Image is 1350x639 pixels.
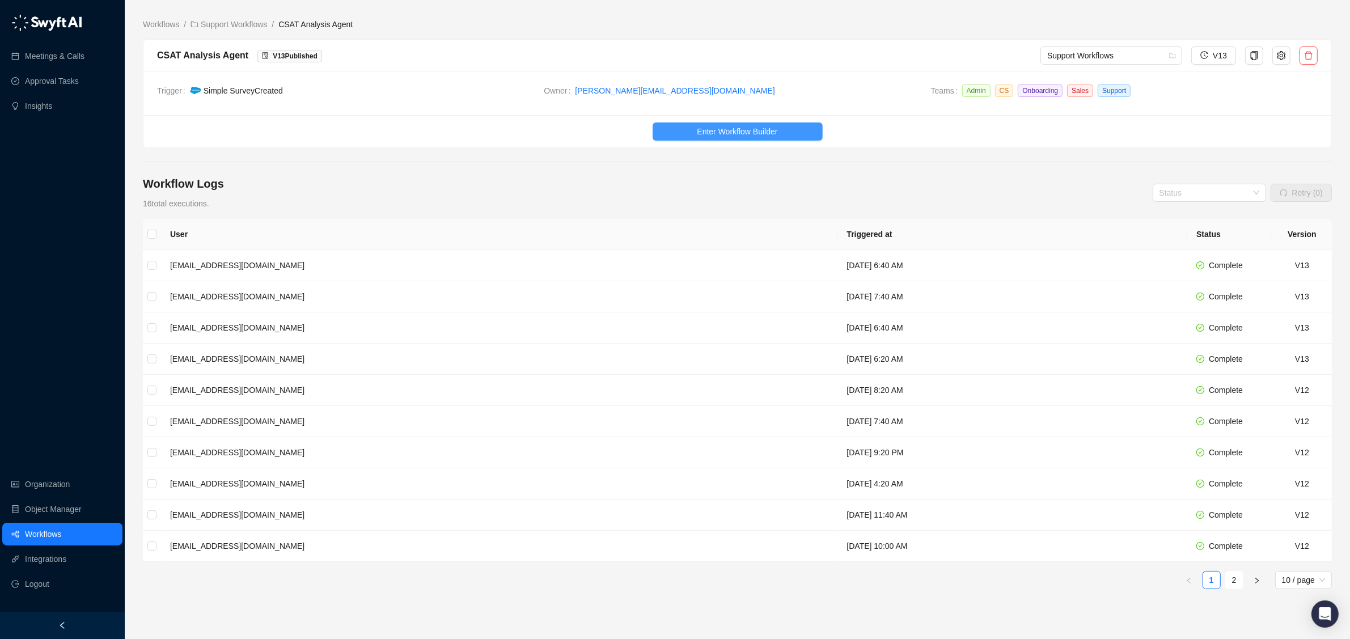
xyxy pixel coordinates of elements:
span: check-circle [1196,355,1204,363]
td: V13 [1272,250,1332,281]
td: [DATE] 7:40 AM [838,281,1188,312]
td: V13 [1272,312,1332,344]
td: V12 [1272,375,1332,406]
button: V13 [1191,46,1236,65]
li: Next Page [1248,571,1266,589]
span: check-circle [1196,324,1204,332]
span: Complete [1209,510,1243,519]
span: V 13 Published [273,52,318,60]
span: check-circle [1196,542,1204,550]
td: V12 [1272,406,1332,437]
th: Status [1187,219,1272,250]
span: check-circle [1196,448,1204,456]
span: Onboarding [1018,84,1063,97]
td: V12 [1272,500,1332,531]
td: [DATE] 11:40 AM [838,500,1188,531]
span: Complete [1209,417,1243,426]
span: file-done [262,52,269,59]
span: check-circle [1196,386,1204,394]
span: setting [1277,51,1286,60]
td: V12 [1272,468,1332,500]
a: Workflows [141,18,181,31]
td: [EMAIL_ADDRESS][DOMAIN_NAME] [161,281,838,312]
span: check-circle [1196,417,1204,425]
td: [DATE] 6:20 AM [838,344,1188,375]
td: V13 [1272,281,1332,312]
img: logo-05li4sbe.png [11,14,82,31]
span: Owner [544,84,575,97]
a: Workflows [25,523,61,545]
td: [DATE] 8:20 AM [838,375,1188,406]
span: Teams [931,84,962,101]
span: logout [11,580,19,588]
td: [DATE] 10:00 AM [838,531,1188,562]
span: folder [191,20,198,28]
a: 2 [1226,572,1243,589]
td: V12 [1272,437,1332,468]
span: Simple Survey Created [204,86,283,95]
div: Open Intercom Messenger [1311,600,1339,628]
td: [DATE] 7:40 AM [838,406,1188,437]
td: [EMAIL_ADDRESS][DOMAIN_NAME] [161,312,838,344]
span: history [1200,51,1208,59]
td: [EMAIL_ADDRESS][DOMAIN_NAME] [161,531,838,562]
li: / [272,18,274,31]
span: check-circle [1196,511,1204,519]
span: check-circle [1196,261,1204,269]
td: [EMAIL_ADDRESS][DOMAIN_NAME] [161,437,838,468]
span: Complete [1209,323,1243,332]
a: Approval Tasks [25,70,79,92]
div: Page Size [1275,571,1332,589]
span: Sales [1067,84,1093,97]
span: 16 total executions. [143,199,209,208]
td: [EMAIL_ADDRESS][DOMAIN_NAME] [161,375,838,406]
span: CSAT Analysis Agent [278,20,353,29]
a: Meetings & Calls [25,45,84,67]
button: Enter Workflow Builder [653,122,823,141]
span: Enter Workflow Builder [697,125,777,138]
td: [DATE] 6:40 AM [838,250,1188,281]
span: CS [995,84,1014,97]
td: [EMAIL_ADDRESS][DOMAIN_NAME] [161,468,838,500]
a: 1 [1203,572,1220,589]
span: Complete [1209,448,1243,457]
button: left [1180,571,1198,589]
span: delete [1304,51,1313,60]
th: Version [1272,219,1332,250]
span: Trigger [157,84,190,97]
td: [DATE] 4:20 AM [838,468,1188,500]
span: Complete [1209,354,1243,363]
span: Complete [1209,261,1243,270]
a: Integrations [25,548,66,570]
a: Organization [25,473,70,496]
span: copy [1250,51,1259,60]
div: CSAT Analysis Agent [157,48,248,62]
td: V13 [1272,344,1332,375]
span: 10 / page [1282,572,1325,589]
h4: Workflow Logs [143,176,224,192]
span: Complete [1209,479,1243,488]
td: [DATE] 9:20 PM [838,437,1188,468]
span: Logout [25,573,49,595]
a: Enter Workflow Builder [143,122,1331,141]
a: Insights [25,95,52,117]
span: check-circle [1196,293,1204,301]
span: Support [1098,84,1131,97]
td: V12 [1272,531,1332,562]
li: 1 [1203,571,1221,589]
span: left [1186,577,1192,584]
span: Support Workflows [1047,47,1175,64]
td: [EMAIL_ADDRESS][DOMAIN_NAME] [161,344,838,375]
button: right [1248,571,1266,589]
td: [DATE] 6:40 AM [838,312,1188,344]
button: Retry (0) [1271,184,1332,202]
a: Object Manager [25,498,82,520]
span: Complete [1209,386,1243,395]
span: V13 [1213,49,1227,62]
a: [PERSON_NAME][EMAIL_ADDRESS][DOMAIN_NAME] [575,84,775,97]
span: Complete [1209,541,1243,551]
th: Triggered at [838,219,1188,250]
span: left [58,621,66,629]
td: [EMAIL_ADDRESS][DOMAIN_NAME] [161,500,838,531]
span: Admin [962,84,991,97]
